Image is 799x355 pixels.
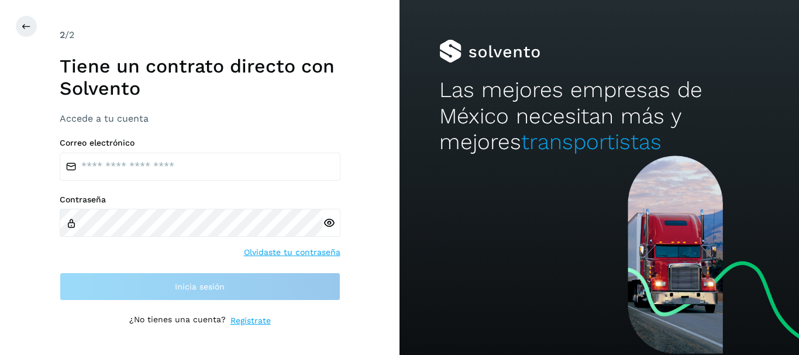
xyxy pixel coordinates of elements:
a: Regístrate [230,315,271,327]
button: Inicia sesión [60,273,340,301]
span: transportistas [521,129,662,154]
h1: Tiene un contrato directo con Solvento [60,55,340,100]
p: ¿No tienes una cuenta? [129,315,226,327]
span: Inicia sesión [175,282,225,291]
h2: Las mejores empresas de México necesitan más y mejores [439,77,759,155]
label: Correo electrónico [60,138,340,148]
span: 2 [60,29,65,40]
a: Olvidaste tu contraseña [244,246,340,259]
h3: Accede a tu cuenta [60,113,340,124]
label: Contraseña [60,195,340,205]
